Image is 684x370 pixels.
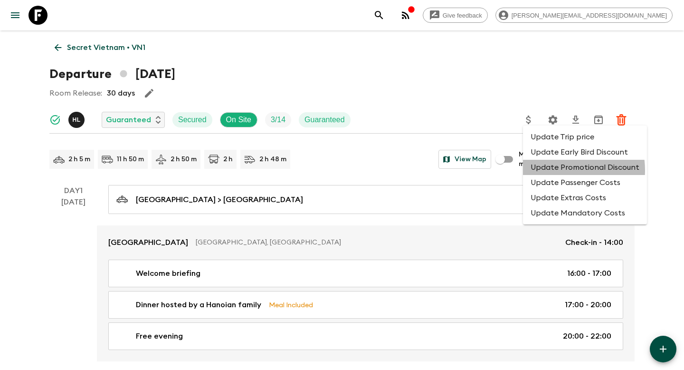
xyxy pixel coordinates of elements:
[523,160,647,175] li: Update Promotional Discount
[523,205,647,221] li: Update Mandatory Costs
[523,175,647,190] li: Update Passenger Costs
[523,190,647,205] li: Update Extras Costs
[523,129,647,145] li: Update Trip price
[523,145,647,160] li: Update Early Bird Discount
